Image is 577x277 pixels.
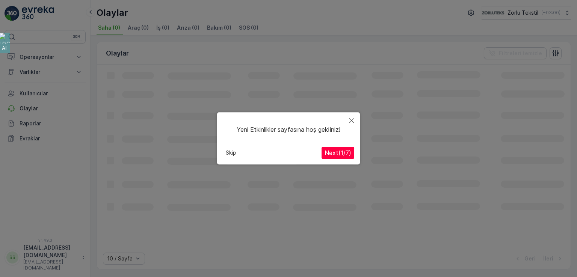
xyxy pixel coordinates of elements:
[325,149,351,157] span: Next ( 1 / 7 )
[217,112,360,164] div: Yeni Etkinlikler sayfasına hoş geldiniz!
[322,147,354,159] button: Next
[223,118,354,141] div: Yeni Etkinlikler sayfasına hoş geldiniz!
[223,148,239,159] button: Skip
[343,112,360,129] button: Close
